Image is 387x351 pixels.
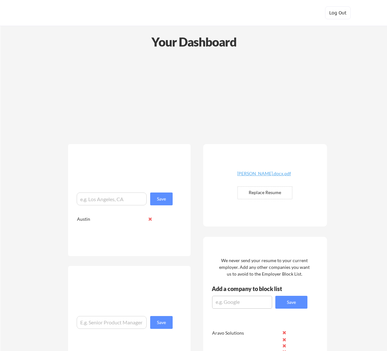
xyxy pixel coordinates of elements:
[212,330,280,336] div: Aravo Solutions
[1,33,387,51] div: Your Dashboard
[219,257,310,277] div: We never send your resume to your current employer. Add any other companies you want us to avoid ...
[325,6,351,19] button: Log Out
[226,171,302,181] a: [PERSON_NAME].docx.pdf
[77,193,147,205] input: e.g. Los Angeles, CA
[150,193,173,205] button: Save
[212,286,292,292] div: Add a company to block list
[77,216,145,222] div: Austin
[275,296,307,309] button: Save
[226,171,302,176] div: [PERSON_NAME].docx.pdf
[77,316,147,329] input: E.g. Senior Product Manager
[150,316,173,329] button: Save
